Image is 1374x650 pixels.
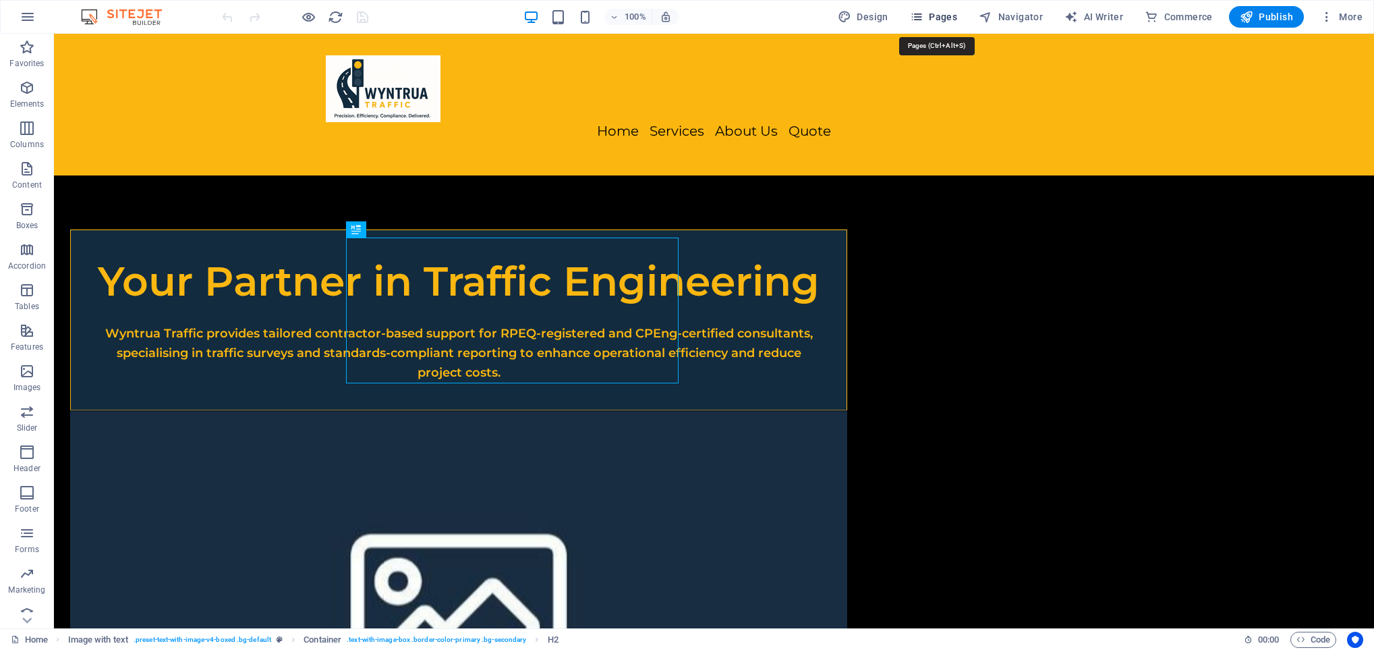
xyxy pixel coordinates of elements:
button: Pages [905,6,963,28]
button: Code [1290,632,1336,648]
button: Click here to leave preview mode and continue editing [300,9,316,25]
nav: breadcrumb [68,632,559,648]
span: More [1320,10,1363,24]
span: Publish [1240,10,1293,24]
span: Pages [910,10,957,24]
button: 100% [604,9,652,25]
button: Commerce [1139,6,1218,28]
button: Design [832,6,894,28]
span: . text-with-image-box .border-color-primary .bg-secondary [347,632,526,648]
button: More [1315,6,1368,28]
span: Click to select. Double-click to edit [68,632,128,648]
p: Images [13,382,41,393]
span: Navigator [979,10,1043,24]
p: Footer [15,504,39,514]
span: Click to select. Double-click to edit [304,632,341,648]
button: reload [327,9,343,25]
p: Boxes [16,220,38,231]
p: Marketing [8,585,45,595]
button: Usercentrics [1347,632,1363,648]
button: AI Writer [1059,6,1128,28]
i: On resize automatically adjust zoom level to fit chosen device. [660,11,672,23]
button: Publish [1229,6,1304,28]
p: Features [11,342,43,352]
p: Header [13,463,40,474]
span: Code [1296,632,1330,648]
p: Accordion [8,261,46,271]
p: Favorites [9,58,44,69]
p: Columns [10,139,44,150]
span: Commerce [1145,10,1213,24]
p: Content [12,180,42,190]
span: Click to select. Double-click to edit [548,632,559,648]
a: Click to cancel selection. Double-click to open Pages [11,632,48,648]
i: This element is a customizable preset [277,636,283,643]
h6: 100% [625,9,646,25]
img: Editor Logo [78,9,179,25]
span: . preset-text-with-image-v4-boxed .bg-default [134,632,271,648]
span: Design [838,10,888,24]
p: Elements [10,99,45,109]
button: Navigator [973,6,1048,28]
p: Slider [17,423,38,433]
span: AI Writer [1064,10,1123,24]
p: Tables [15,301,39,312]
span: : [1267,634,1269,645]
p: Forms [15,544,39,555]
i: Reload page [328,9,343,25]
h6: Session time [1244,632,1280,648]
span: 00 00 [1258,632,1279,648]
